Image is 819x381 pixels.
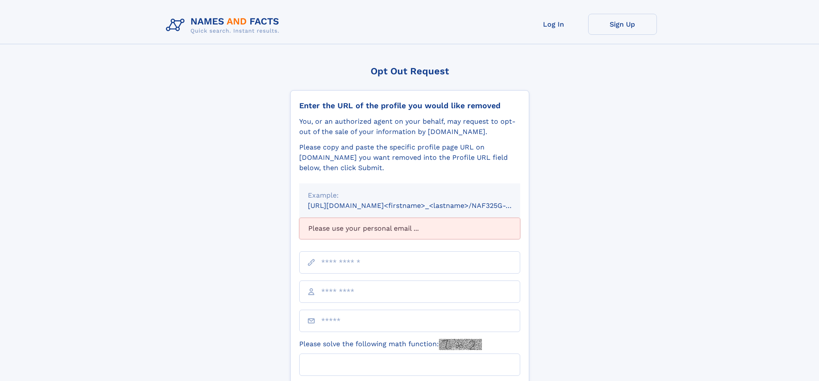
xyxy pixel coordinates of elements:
small: [URL][DOMAIN_NAME]<firstname>_<lastname>/NAF325G-xxxxxxxx [308,201,537,210]
div: Opt Out Request [290,66,529,76]
div: Enter the URL of the profile you would like removed [299,101,520,110]
a: Log In [519,14,588,35]
img: Logo Names and Facts [163,14,286,37]
a: Sign Up [588,14,657,35]
div: Please use your personal email ... [299,218,520,239]
label: Please solve the following math function: [299,339,482,350]
div: Example: [308,190,512,201]
div: Please copy and paste the specific profile page URL on [DOMAIN_NAME] you want removed into the Pr... [299,142,520,173]
div: You, or an authorized agent on your behalf, may request to opt-out of the sale of your informatio... [299,116,520,137]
